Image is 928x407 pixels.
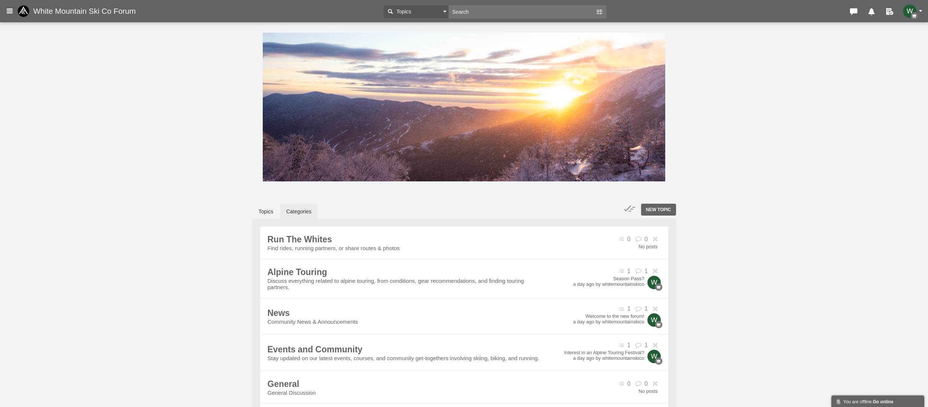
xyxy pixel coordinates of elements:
[280,204,317,219] a: Categories
[573,355,594,361] time: a day ago
[253,204,279,219] a: Topics
[384,5,449,18] button: Topics
[627,381,631,387] span: 0
[644,381,648,387] span: 0
[627,342,631,349] span: 1
[573,276,644,281] a: Season Pass?
[903,4,916,18] img: 83AiqeAAAABklEQVQDAO1nrz2uGMMZAAAAAElFTkSuQmCC
[602,319,644,324] a: whitemountainskico
[602,281,644,287] a: whitemountainskico
[627,236,631,243] span: 0
[647,313,661,327] img: 83AiqeAAAABklEQVQDAO1nrz2uGMMZAAAAAElFTkSuQmCC
[573,313,644,319] a: Welcome to the new forum!
[835,397,921,405] div: You are offline.
[644,268,648,275] span: 1
[449,5,595,18] input: Search
[644,236,648,243] span: 0
[268,345,363,354] a: Events and Community
[33,7,141,16] span: White Mountain Ski Co Forum
[602,355,644,361] a: whitemountainskico
[644,306,648,312] span: 1
[268,379,300,389] a: General
[646,207,671,212] span: New Topic
[573,319,594,324] time: a day ago
[647,350,661,363] img: 83AiqeAAAABklEQVQDAO1nrz2uGMMZAAAAAElFTkSuQmCC
[627,268,631,275] span: 1
[641,204,676,216] a: New Topic
[564,350,644,355] a: Interest in an Alpine Touring Festival?
[17,5,33,17] img: favicon-32x32_635f13c0-c808-41eb-b1b8-0451d2c30446.png
[627,306,631,312] span: 1
[647,276,661,289] img: 83AiqeAAAABklEQVQDAO1nrz2uGMMZAAAAAElFTkSuQmCC
[644,342,648,349] span: 1
[395,8,411,16] span: Topics
[873,399,893,404] strong: Go online
[268,267,327,277] a: Alpine Touring
[268,308,290,318] a: News
[573,281,594,287] time: a day ago
[268,235,332,244] a: Run The Whites
[17,4,141,18] a: White Mountain Ski Co Forum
